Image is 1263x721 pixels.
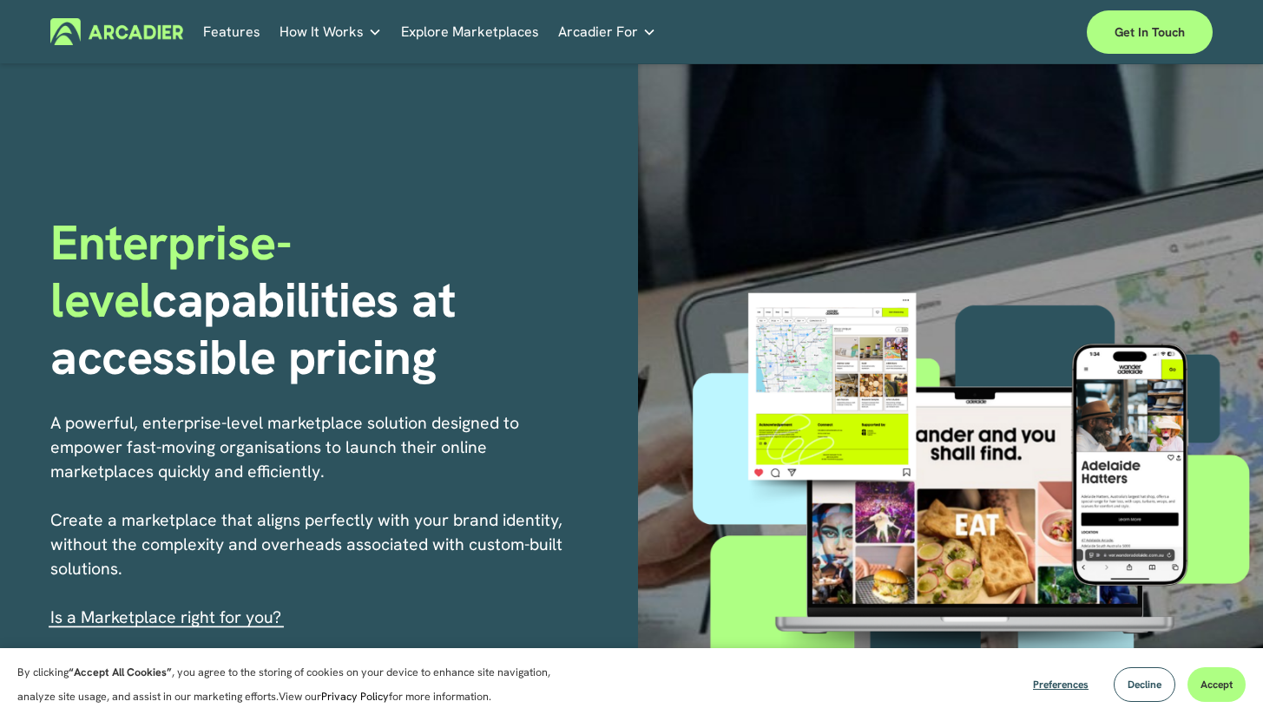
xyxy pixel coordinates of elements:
span: Arcadier For [558,20,638,44]
a: Privacy Policy [321,689,389,704]
a: Get in touch [1087,10,1213,54]
strong: capabilities at accessible pricing [50,268,468,389]
span: Accept [1201,678,1233,692]
p: By clicking , you agree to the storing of cookies on your device to enhance site navigation, anal... [17,660,582,709]
strong: “Accept All Cookies” [69,665,172,679]
a: folder dropdown [558,18,656,45]
a: s a Marketplace right for you? [55,606,281,628]
a: folder dropdown [280,18,382,45]
a: Features [203,18,260,45]
span: Enterprise-level [50,211,291,331]
button: Decline [1114,667,1175,702]
a: Explore Marketplaces [401,18,539,45]
span: Decline [1128,678,1161,692]
span: Preferences [1033,678,1089,692]
img: Arcadier [50,18,183,45]
button: Preferences [1020,667,1102,702]
span: How It Works [280,20,364,44]
span: I [50,606,281,628]
button: Accept [1187,667,1246,702]
p: A powerful, enterprise-level marketplace solution designed to empower fast-moving organisations t... [50,411,576,630]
